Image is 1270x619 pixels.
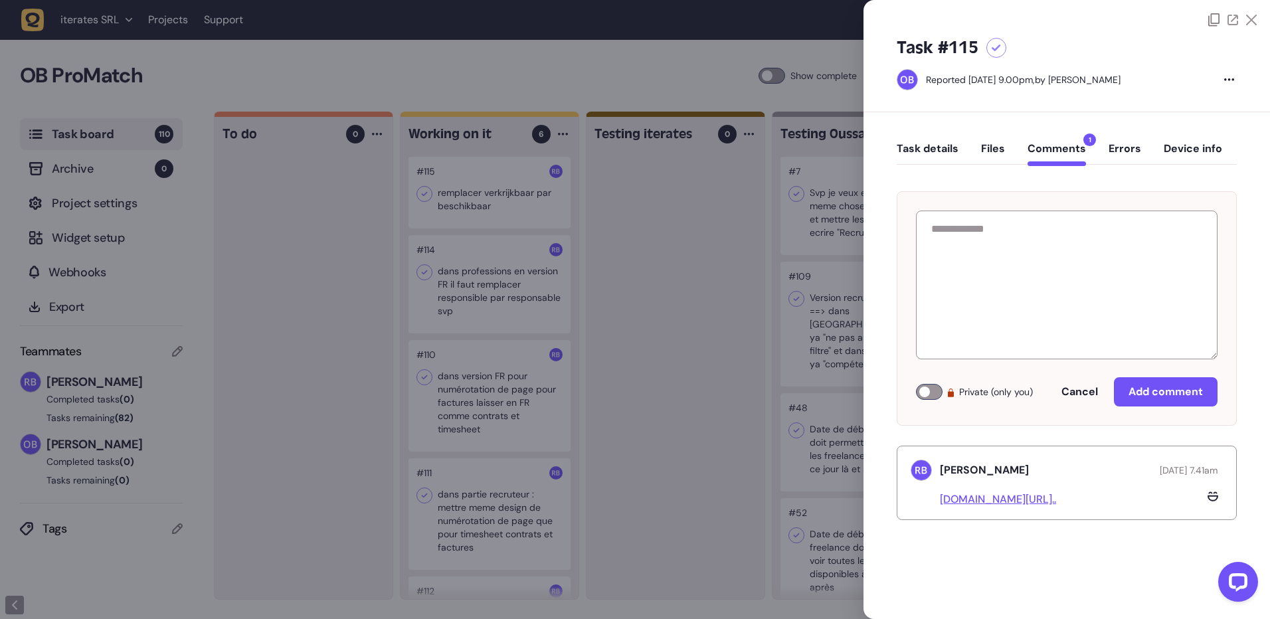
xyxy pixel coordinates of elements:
[1109,142,1141,166] button: Errors
[1208,557,1263,612] iframe: LiveChat chat widget
[1061,387,1098,397] span: Cancel
[1129,387,1203,397] span: Add comment
[1164,142,1222,166] button: Device info
[1160,464,1218,476] span: [DATE] 7.41am
[959,384,1033,400] span: Private (only you)
[897,70,917,90] img: Oussama Bahassou
[1028,142,1086,166] button: Comments
[940,464,1029,477] h5: [PERSON_NAME]
[926,74,1035,86] div: Reported [DATE] 9.00pm,
[981,142,1005,166] button: Files
[1114,377,1218,406] button: Add comment
[940,492,1056,506] a: [DOMAIN_NAME][URL]..
[897,37,978,58] h5: Task #115
[926,73,1121,86] div: by [PERSON_NAME]
[897,142,958,166] button: Task details
[1083,133,1096,146] span: 1
[1048,379,1111,405] button: Cancel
